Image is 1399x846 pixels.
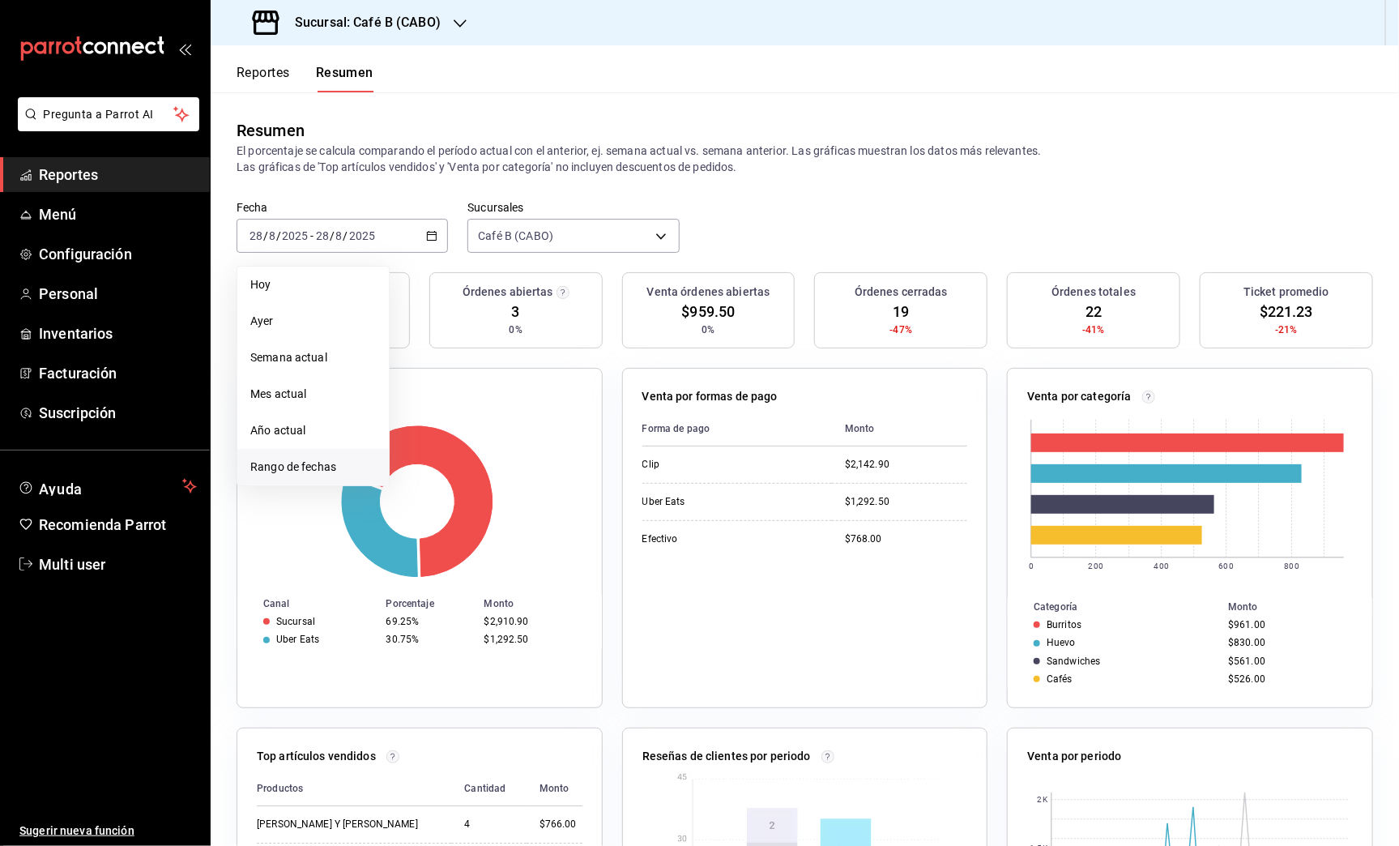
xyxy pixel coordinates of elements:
[11,117,199,135] a: Pregunta a Parrot AI
[1228,619,1346,630] div: $961.00
[44,106,174,123] span: Pregunta a Parrot AI
[1228,673,1346,685] div: $526.00
[845,458,967,472] div: $2,142.90
[702,323,714,337] span: 0%
[1228,637,1346,648] div: $830.00
[237,118,305,143] div: Resumen
[1285,562,1299,570] text: 800
[1051,284,1136,301] h3: Órdenes totales
[39,476,176,496] span: Ayuda
[386,634,471,645] div: 30.75%
[281,229,309,242] input: ----
[386,616,471,627] div: 69.25%
[250,386,376,403] span: Mes actual
[250,313,376,330] span: Ayer
[268,229,276,242] input: --
[484,616,576,627] div: $2,910.90
[39,243,197,265] span: Configuración
[642,748,811,765] p: Reseñas de clientes por periodo
[237,65,373,92] div: navigation tabs
[263,229,268,242] span: /
[39,164,197,186] span: Reportes
[39,203,197,225] span: Menú
[315,229,330,242] input: --
[478,228,553,244] span: Café B (CABO)
[250,349,376,366] span: Semana actual
[527,771,582,806] th: Monto
[282,13,441,32] h3: Sucursal: Café B (CABO)
[478,595,602,613] th: Monto
[1228,656,1346,667] div: $561.00
[1027,388,1132,405] p: Venta por categoría
[276,229,281,242] span: /
[642,532,804,546] div: Efectivo
[845,532,967,546] div: $768.00
[463,284,553,301] h3: Órdenes abiertas
[1038,796,1048,805] text: 2K
[893,301,909,323] span: 19
[19,822,197,840] span: Sugerir nueva función
[39,402,197,424] span: Suscripción
[855,284,948,301] h3: Órdenes cerradas
[540,818,582,831] div: $766.00
[642,495,804,509] div: Uber Eats
[484,634,576,645] div: $1,292.50
[39,362,197,384] span: Facturación
[348,229,376,242] input: ----
[1275,323,1298,337] span: -21%
[1082,323,1105,337] span: -41%
[257,771,451,806] th: Productos
[39,514,197,536] span: Recomienda Parrot
[512,301,520,323] span: 3
[250,459,376,476] span: Rango de fechas
[1008,598,1222,616] th: Categoría
[642,412,832,446] th: Forma de pago
[464,818,513,831] div: 4
[642,388,778,405] p: Venta por formas de pago
[237,595,380,613] th: Canal
[1243,284,1329,301] h3: Ticket promedio
[39,323,197,344] span: Inventarios
[237,203,448,214] label: Fecha
[249,229,263,242] input: --
[1089,562,1103,570] text: 200
[1047,637,1076,648] div: Huevo
[1027,748,1121,765] p: Venta por periodo
[257,748,376,765] p: Top artículos vendidos
[343,229,348,242] span: /
[276,634,319,645] div: Uber Eats
[276,616,315,627] div: Sucursal
[1029,562,1034,570] text: 0
[250,276,376,293] span: Hoy
[1047,656,1100,667] div: Sandwiches
[250,422,376,439] span: Año actual
[330,229,335,242] span: /
[335,229,343,242] input: --
[682,301,736,323] span: $959.50
[237,65,290,92] button: Reportes
[845,495,967,509] div: $1,292.50
[39,283,197,305] span: Personal
[1047,619,1081,630] div: Burritos
[316,65,373,92] button: Resumen
[647,284,770,301] h3: Venta órdenes abiertas
[257,818,419,831] div: [PERSON_NAME] Y [PERSON_NAME]
[310,229,313,242] span: -
[642,458,804,472] div: Clip
[1260,301,1313,323] span: $221.23
[890,323,913,337] span: -47%
[510,323,522,337] span: 0%
[832,412,967,446] th: Monto
[178,42,191,55] button: open_drawer_menu
[1222,598,1372,616] th: Monto
[380,595,478,613] th: Porcentaje
[467,203,679,214] label: Sucursales
[1219,562,1234,570] text: 600
[1154,562,1169,570] text: 400
[451,771,526,806] th: Cantidad
[1047,673,1073,685] div: Cafés
[39,553,197,575] span: Multi user
[1086,301,1102,323] span: 22
[18,97,199,131] button: Pregunta a Parrot AI
[237,143,1373,175] p: El porcentaje se calcula comparando el período actual con el anterior, ej. semana actual vs. sema...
